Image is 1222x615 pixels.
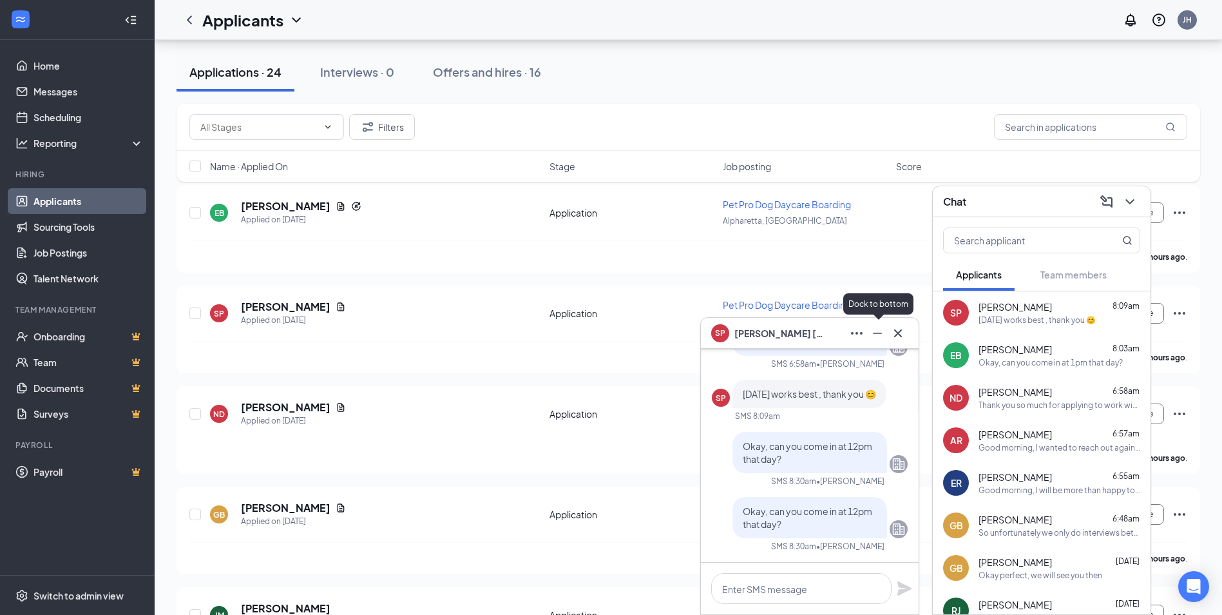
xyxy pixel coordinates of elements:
[950,349,962,362] div: EB
[202,9,283,31] h1: Applicants
[979,527,1140,538] div: So unfortunately we only do interviews between 10am and 2pm
[979,357,1123,368] div: Okay, can you come in at 1pm that day?
[979,442,1140,453] div: Good morning, I wanted to reach out again to let you know we would like to move forward with the ...
[979,485,1140,496] div: Good morning, I will be more than happy to reach out to corporate to see if this is obtainable. I...
[743,388,876,400] span: [DATE] works best , thank you 😊
[867,323,888,344] button: Minimize
[979,400,1140,411] div: Thank you so much for applying to work with us here at [GEOGRAPHIC_DATA]. We would like to invite...
[320,64,394,80] div: Interviews · 0
[549,206,715,219] div: Application
[897,581,912,596] svg: Plane
[351,201,361,211] svg: Reapply
[1116,556,1140,566] span: [DATE]
[1112,429,1140,438] span: 6:57am
[15,304,141,315] div: Team Management
[1172,205,1187,220] svg: Ellipses
[723,317,847,326] span: Alpharetta, [GEOGRAPHIC_DATA]
[890,326,906,341] svg: Cross
[289,12,304,28] svg: ChevronDown
[743,440,872,465] span: Okay, can you come in at 12pm that day?
[549,307,715,320] div: Application
[994,114,1187,140] input: Search in applications
[241,415,346,427] div: Applied on [DATE]
[14,13,27,26] svg: WorkstreamLogo
[843,293,913,315] div: Dock to bottom
[870,326,885,341] svg: Minimize
[189,64,282,80] div: Applications · 24
[33,188,144,214] a: Applicants
[241,199,330,213] h5: [PERSON_NAME]
[979,598,1052,611] span: [PERSON_NAME]
[1112,514,1140,523] span: 6:48am
[213,509,225,520] div: GB
[723,299,851,311] span: Pet Pro Dog Daycare Boarding
[215,208,224,219] div: EB
[950,519,963,532] div: GB
[336,402,346,413] svg: Document
[33,104,144,130] a: Scheduling
[1123,12,1138,28] svg: Notifications
[33,349,144,375] a: TeamCrown
[33,589,124,602] div: Switch to admin view
[743,505,872,530] span: Okay, can you come in at 12pm that day?
[33,240,144,266] a: Job Postings
[1138,453,1185,463] b: 18 hours ago
[1112,386,1140,396] span: 6:58am
[979,556,1052,569] span: [PERSON_NAME]
[1138,554,1185,563] b: 19 hours ago
[241,213,361,226] div: Applied on [DATE]
[433,64,541,80] div: Offers and hires · 16
[349,114,415,140] button: Filter Filters
[241,501,330,515] h5: [PERSON_NAME]
[33,459,144,485] a: PayrollCrown
[323,122,333,132] svg: ChevronDown
[15,589,28,602] svg: Settings
[15,440,141,451] div: Payroll
[1178,571,1209,602] div: Open Intercom Messenger
[33,137,144,150] div: Reporting
[1183,14,1192,25] div: JH
[888,323,908,344] button: Cross
[951,476,962,489] div: ER
[549,160,575,173] span: Stage
[944,228,1096,253] input: Search applicant
[360,119,376,135] svg: Filter
[33,375,144,401] a: DocumentsCrown
[979,300,1052,313] span: [PERSON_NAME]
[33,214,144,240] a: Sourcing Tools
[723,216,847,226] span: Alpharetta, [GEOGRAPHIC_DATA]
[1112,471,1140,481] span: 6:55am
[716,393,726,404] div: SP
[979,343,1052,356] span: [PERSON_NAME]
[891,456,906,472] svg: Company
[182,12,197,28] svg: ChevronLeft
[950,561,963,574] div: GB
[816,476,884,487] span: • [PERSON_NAME]
[956,269,1002,280] span: Applicants
[735,411,780,422] div: SMS 8:09am
[1122,235,1132,246] svg: MagnifyingGlass
[241,400,330,415] h5: [PERSON_NAME]
[979,570,1102,581] div: Okay perfect, we will see you then
[1112,301,1140,311] span: 8:09am
[950,391,962,404] div: ND
[1096,191,1117,212] button: ComposeMessage
[734,326,825,340] span: [PERSON_NAME] [DEMOGRAPHIC_DATA]
[1112,344,1140,353] span: 8:03am
[213,409,225,420] div: ND
[214,308,224,319] div: SP
[943,195,966,209] h3: Chat
[979,471,1052,483] span: [PERSON_NAME]
[950,434,962,447] div: AR
[723,199,851,210] span: Pet Pro Dog Daycare Boarding
[241,300,330,314] h5: [PERSON_NAME]
[1120,191,1140,212] button: ChevronDown
[1099,194,1114,210] svg: ComposeMessage
[896,160,922,173] span: Score
[33,401,144,427] a: SurveysCrown
[846,323,867,344] button: Ellipses
[1165,122,1176,132] svg: MagnifyingGlass
[1151,12,1167,28] svg: QuestionInfo
[1040,269,1107,280] span: Team members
